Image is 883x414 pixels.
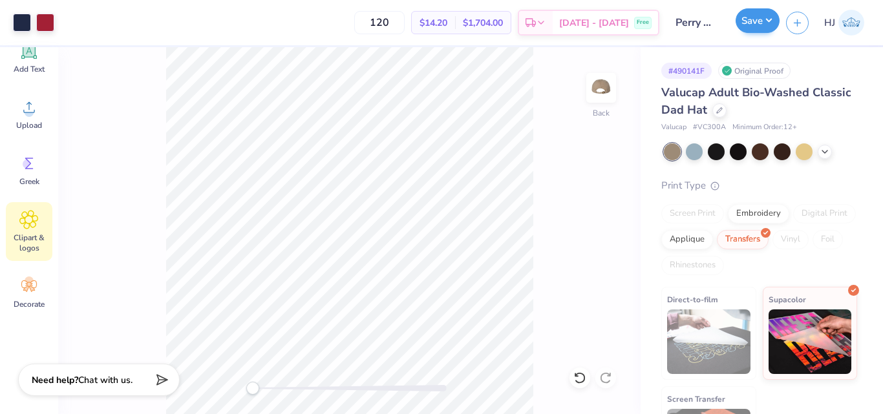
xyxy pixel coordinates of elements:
input: – – [354,11,405,34]
input: Untitled Design [666,10,729,36]
a: HJ [818,10,870,36]
span: # VC300A [693,122,726,133]
img: Back [588,75,614,101]
div: Digital Print [793,204,856,223]
div: Back [593,107,610,119]
div: Rhinestones [661,256,724,275]
span: Supacolor [769,293,806,306]
div: Print Type [661,178,857,193]
span: Valucap Adult Bio-Washed Classic Dad Hat [661,85,851,118]
div: # 490141F [661,63,712,79]
div: Vinyl [772,230,809,249]
span: [DATE] - [DATE] [559,16,629,30]
div: Original Proof [718,63,791,79]
span: Clipart & logos [8,233,50,253]
div: Foil [813,230,843,249]
div: Screen Print [661,204,724,223]
img: Hughe Josh Cabanete [838,10,864,36]
span: Upload [16,120,42,130]
span: Decorate [14,299,45,309]
strong: Need help? [32,374,78,386]
span: $1,704.00 [463,16,503,30]
button: Save [736,8,780,33]
div: Transfers [717,230,769,249]
span: Screen Transfer [667,392,725,406]
span: $14.20 [420,16,447,30]
div: Accessibility label [246,382,259,395]
span: Minimum Order: 12 + [732,122,797,133]
span: Add Text [14,64,45,74]
span: Valucap [661,122,686,133]
div: Embroidery [728,204,789,223]
span: HJ [824,16,835,30]
span: Free [637,18,649,27]
span: Direct-to-film [667,293,718,306]
img: Direct-to-film [667,309,750,374]
div: Applique [661,230,713,249]
span: Chat with us. [78,374,133,386]
img: Supacolor [769,309,852,374]
span: Greek [19,176,39,187]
